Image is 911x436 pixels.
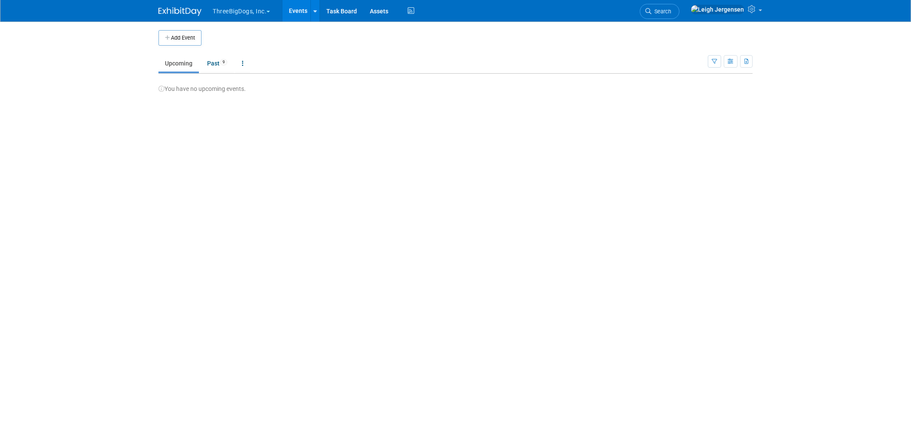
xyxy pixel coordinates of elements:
button: Add Event [158,30,201,46]
img: Leigh Jergensen [691,5,744,14]
a: Past9 [201,55,234,72]
span: Search [651,8,671,15]
img: ExhibitDay [158,7,201,16]
span: You have no upcoming events. [158,85,246,92]
a: Search [640,4,679,19]
span: 9 [220,59,227,65]
a: Upcoming [158,55,199,72]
